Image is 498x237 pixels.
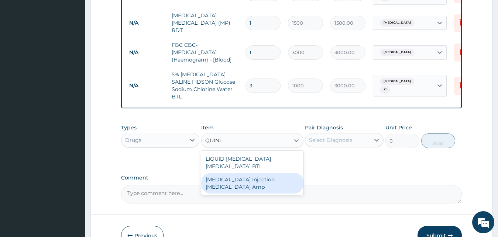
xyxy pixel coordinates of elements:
label: Item [201,124,214,131]
textarea: Type your message and hit 'Enter' [4,158,141,184]
td: [MEDICAL_DATA] [MEDICAL_DATA] (MP) RDT [168,8,242,38]
span: [MEDICAL_DATA] [380,49,415,56]
div: Select Diagnosis [309,136,352,144]
label: Types [121,125,137,131]
label: Comment [121,175,462,181]
div: Chat with us now [38,41,124,51]
img: d_794563401_company_1708531726252_794563401 [14,37,30,55]
span: We're online! [43,72,102,146]
div: [MEDICAL_DATA] Injection [MEDICAL_DATA] Amp [201,173,303,194]
td: N/A [126,16,168,30]
div: Minimize live chat window [121,4,139,21]
label: Pair Diagnosis [305,124,343,131]
td: FBC CBC-[MEDICAL_DATA] (Haemogram) - [Blood] [168,38,242,67]
span: [MEDICAL_DATA] [380,19,415,27]
td: N/A [126,79,168,93]
td: 5% [MEDICAL_DATA] SALINE FIDSON Glucose Sodium Chlorine Water BTL [168,67,242,104]
div: Drugs [125,136,141,144]
td: N/A [126,46,168,59]
label: Unit Price [385,124,412,131]
span: + 1 [380,86,390,93]
span: [MEDICAL_DATA] [380,78,415,85]
button: Add [421,133,455,148]
div: LIQUID [MEDICAL_DATA] [MEDICAL_DATA] BTL [201,152,303,173]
